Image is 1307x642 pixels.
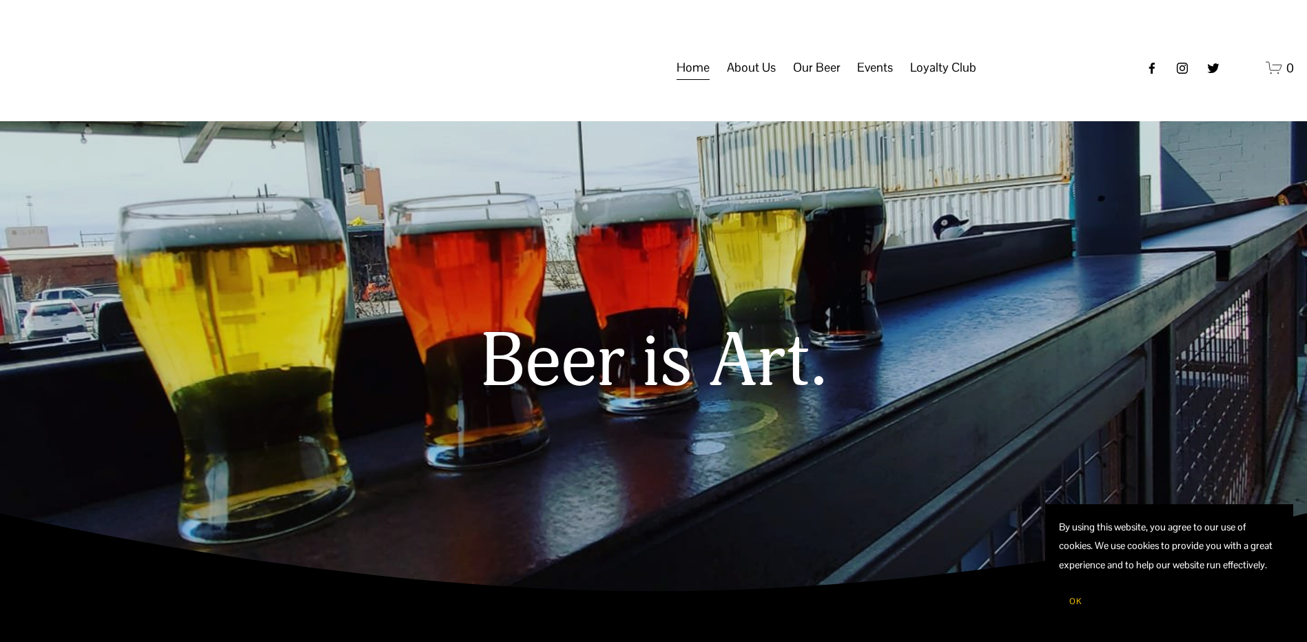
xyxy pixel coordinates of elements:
img: Two Docs Brewing Co. [13,26,167,110]
span: About Us [727,56,776,79]
a: instagram-unauth [1175,61,1189,75]
h1: Beer is Art. [172,321,1136,404]
a: folder dropdown [793,55,841,81]
span: Our Beer [793,56,841,79]
a: folder dropdown [857,55,893,81]
p: By using this website, you agree to our use of cookies. We use cookies to provide you with a grea... [1059,518,1279,574]
a: Facebook [1145,61,1159,75]
span: Events [857,56,893,79]
section: Cookie banner [1045,504,1293,628]
span: Loyalty Club [910,56,976,79]
a: twitter-unauth [1206,61,1220,75]
a: Home [677,55,710,81]
button: OK [1059,588,1092,614]
a: folder dropdown [910,55,976,81]
span: 0 [1286,60,1294,76]
a: 0 items in cart [1266,59,1294,76]
span: OK [1069,596,1082,607]
a: folder dropdown [727,55,776,81]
